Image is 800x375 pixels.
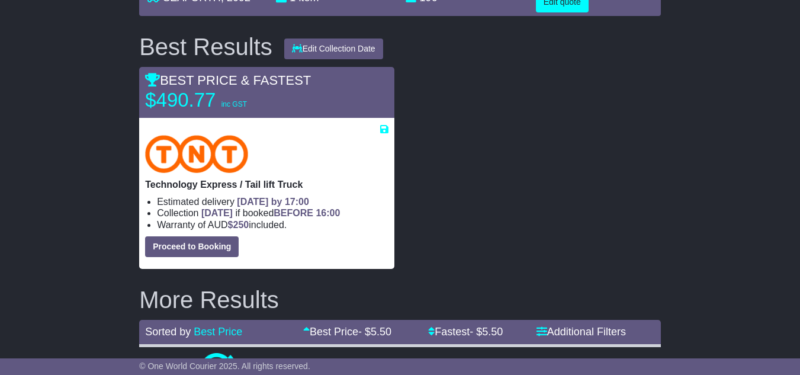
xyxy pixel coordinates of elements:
[284,39,383,59] button: Edit Collection Date
[536,326,626,338] a: Additional Filters
[157,196,388,207] li: Estimated delivery
[237,197,309,207] span: [DATE] by 17:00
[194,326,242,338] a: Best Price
[145,326,191,338] span: Sorted by
[145,236,239,257] button: Proceed to Booking
[157,219,388,230] li: Warranty of AUD included.
[233,220,249,230] span: 250
[428,326,503,338] a: Fastest- $5.50
[145,179,388,190] p: Technology Express / Tail lift Truck
[201,208,340,218] span: if booked
[371,326,391,338] span: 5.50
[133,34,278,60] div: Best Results
[221,100,247,108] span: inc GST
[145,88,293,112] p: $490.77
[274,208,313,218] span: BEFORE
[139,287,661,313] h2: More Results
[228,220,249,230] span: $
[157,207,388,219] li: Collection
[145,73,311,88] span: BEST PRICE & FASTEST
[482,326,503,338] span: 5.50
[316,208,340,218] span: 16:00
[139,361,310,371] span: © One World Courier 2025. All rights reserved.
[470,326,503,338] span: - $
[145,135,248,173] img: TNT Domestic: Technology Express / Tail lift Truck
[201,208,233,218] span: [DATE]
[358,326,391,338] span: - $
[303,326,391,338] a: Best Price- $5.50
